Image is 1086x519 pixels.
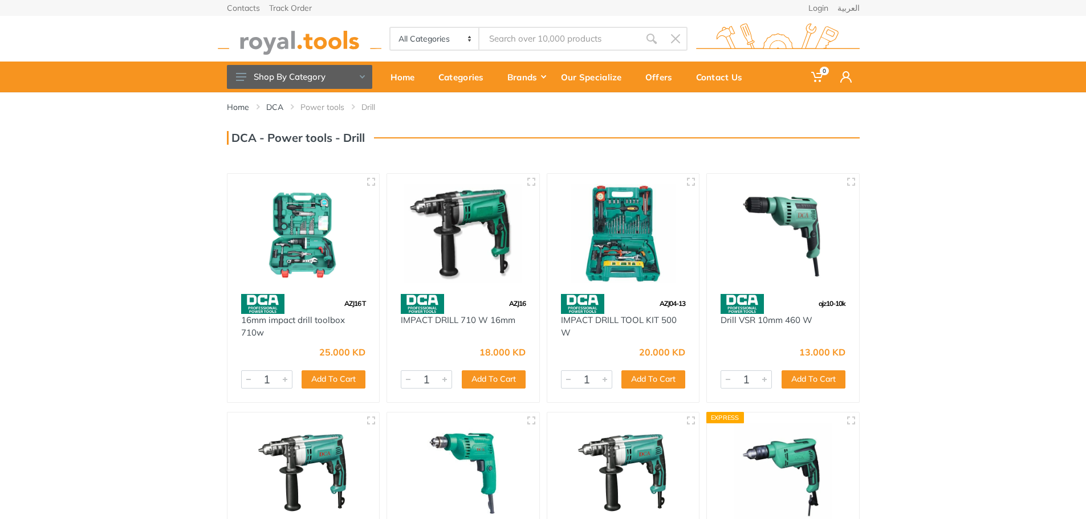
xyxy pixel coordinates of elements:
button: Add To Cart [302,370,365,389]
div: 25.000 KD [319,348,365,357]
input: Site search [479,27,639,51]
a: Our Specialize [553,62,637,92]
a: 0 [803,62,832,92]
img: royal.tools Logo [696,23,860,55]
a: Login [808,4,828,12]
span: 0 [820,67,829,75]
div: Categories [430,65,499,89]
a: IMPACT DRILL 710 W 16mm [401,314,515,325]
img: 58.webp [241,294,284,314]
a: Home [383,62,430,92]
div: 20.000 KD [639,348,685,357]
select: Category [391,28,480,50]
img: Royal Tools - IMPACT DRILL 710 W 16mm [397,184,529,283]
li: Drill [361,101,392,113]
span: AZJ16 [509,299,526,308]
img: royal.tools Logo [218,23,381,55]
span: AZJ16 T [344,299,365,308]
button: Shop By Category [227,65,372,89]
div: Contact Us [688,65,758,89]
a: Categories [430,62,499,92]
a: العربية [837,4,860,12]
div: Offers [637,65,688,89]
div: 13.000 KD [799,348,845,357]
a: Home [227,101,249,113]
div: Our Specialize [553,65,637,89]
a: 16mm impact drill toolbox 710w [241,314,345,338]
a: Contacts [227,4,260,12]
span: AZJ04-13 [660,299,685,308]
a: Drill VSR 10mm 460 W [721,314,812,325]
button: Add To Cart [462,370,526,389]
a: Track Order [269,4,312,12]
span: ajz10-10k [819,299,845,308]
img: 58.webp [561,294,604,314]
img: Royal Tools - Drill VSR 10mm 460 W [717,184,849,283]
div: Home [383,65,430,89]
nav: breadcrumb [227,101,860,113]
div: 18.000 KD [479,348,526,357]
a: Power tools [300,101,344,113]
a: Offers [637,62,688,92]
a: Contact Us [688,62,758,92]
img: Royal Tools - IMPACT DRILL TOOL KIT 500 W [558,184,689,283]
a: IMPACT DRILL TOOL KIT 500 W [561,314,677,338]
img: Royal Tools - 16mm impact drill toolbox 710w [238,184,369,283]
h3: DCA - Power tools - Drill [227,131,365,145]
button: Add To Cart [782,370,845,389]
div: Express [706,412,744,423]
img: 58.webp [721,294,764,314]
img: 58.webp [401,294,444,314]
a: DCA [266,101,283,113]
button: Add To Cart [621,370,685,389]
div: Brands [499,65,553,89]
